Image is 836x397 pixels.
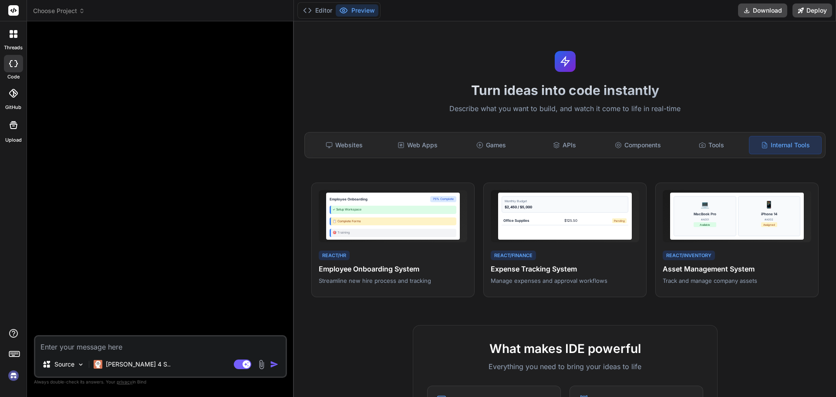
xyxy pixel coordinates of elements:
[564,218,577,223] div: $125.50
[503,218,529,223] div: Office Supplies
[491,277,639,285] p: Manage expenses and approval workflows
[765,199,773,210] div: 📱
[33,7,85,15] span: Choose Project
[77,361,84,368] img: Pick Models
[7,73,20,81] label: code
[612,218,627,223] div: Pending
[330,206,456,214] div: ✓ Setup Workspace
[761,222,777,227] div: Assigned
[694,211,716,217] div: MacBook Pro
[738,3,787,17] button: Download
[319,264,467,274] h4: Employee Onboarding System
[256,360,266,370] img: attachment
[270,360,279,369] img: icon
[330,229,456,237] div: 🎯 Training
[505,199,625,204] div: Monthly Budget
[663,277,811,285] p: Track and manage company assets
[6,368,21,383] img: signin
[761,217,777,221] div: #A002
[491,264,639,274] h4: Expense Tracking System
[4,44,23,51] label: threads
[330,197,367,202] div: Employee Onboarding
[694,222,716,227] div: Available
[5,104,21,111] label: GitHub
[319,251,350,261] div: React/HR
[676,136,748,154] div: Tools
[792,3,832,17] button: Deploy
[382,136,454,154] div: Web Apps
[694,217,716,221] div: #A001
[34,378,287,386] p: Always double-check its answers. Your in Bind
[491,251,536,261] div: React/Finance
[701,199,709,210] div: 💻
[427,339,703,358] h2: What makes IDE powerful
[94,360,102,369] img: Claude 4 Sonnet
[602,136,674,154] div: Components
[749,136,822,154] div: Internal Tools
[299,82,831,98] h1: Turn ideas into code instantly
[336,4,378,17] button: Preview
[505,204,625,210] div: $2,450 / $5,000
[299,103,831,115] p: Describe what you want to build, and watch it come to life in real-time
[455,136,527,154] div: Games
[529,136,600,154] div: APIs
[106,360,171,369] p: [PERSON_NAME] 4 S..
[54,360,74,369] p: Source
[319,277,467,285] p: Streamline new hire process and tracking
[663,264,811,274] h4: Asset Management System
[308,136,380,154] div: Websites
[117,379,132,384] span: privacy
[300,4,336,17] button: Editor
[663,251,715,261] div: React/Inventory
[5,136,22,144] label: Upload
[761,211,777,217] div: iPhone 14
[330,217,456,226] div: 📋 Complete Forms
[427,361,703,372] p: Everything you need to bring your ideas to life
